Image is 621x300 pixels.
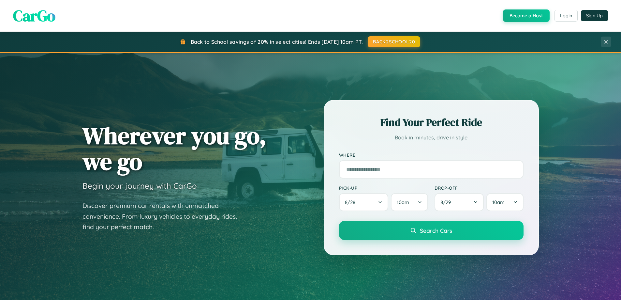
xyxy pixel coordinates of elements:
button: 8/28 [339,193,389,211]
h2: Find Your Perfect Ride [339,115,524,130]
span: 8 / 29 [440,199,454,205]
span: Back to School savings of 20% in select cities! Ends [DATE] 10am PT. [191,39,363,45]
h3: Begin your journey with CarGo [82,181,197,191]
button: 8/29 [435,193,484,211]
span: 10am [492,199,505,205]
button: 10am [391,193,428,211]
label: Pick-up [339,185,428,191]
button: 10am [486,193,523,211]
button: Sign Up [581,10,608,21]
button: Login [554,10,578,22]
label: Where [339,152,524,158]
span: 10am [397,199,409,205]
span: 8 / 28 [345,199,359,205]
p: Discover premium car rentals with unmatched convenience. From luxury vehicles to everyday rides, ... [82,200,245,232]
p: Book in minutes, drive in style [339,133,524,142]
h1: Wherever you go, we go [82,123,266,174]
button: BACK2SCHOOL20 [368,36,420,47]
span: Search Cars [420,227,452,234]
button: Become a Host [503,9,550,22]
span: CarGo [13,5,55,26]
label: Drop-off [435,185,524,191]
button: Search Cars [339,221,524,240]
